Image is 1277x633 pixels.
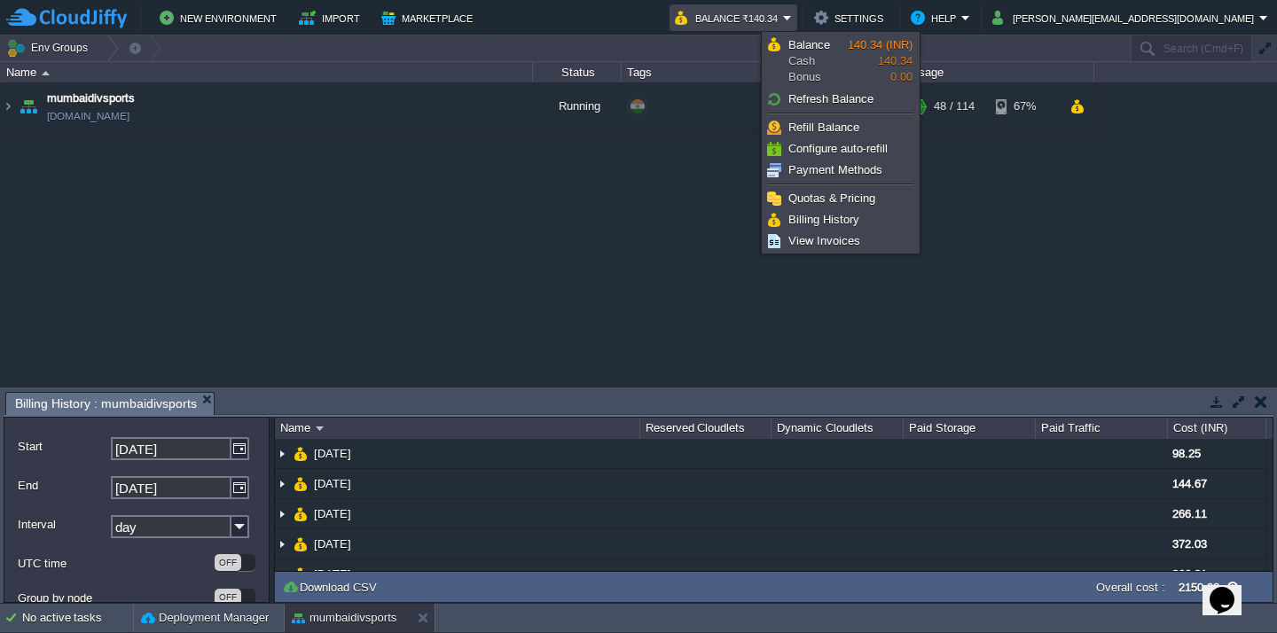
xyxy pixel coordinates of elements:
span: Refill Balance [788,121,859,134]
a: Refill Balance [764,118,917,137]
span: 98.25 [1172,447,1201,460]
span: Refresh Balance [788,92,874,105]
label: 2150.92 [1179,581,1219,594]
div: OFF [215,554,241,571]
div: Reserved Cloudlets [641,418,772,439]
a: Configure auto-refill [764,139,917,159]
div: Running [533,82,622,130]
div: 67% [996,82,1054,130]
label: Overall cost : [1096,581,1165,594]
button: Import [299,7,365,28]
a: View Invoices [764,231,917,251]
span: Balance [788,38,830,51]
button: Download CSV [282,579,382,595]
img: CloudJiffy [6,7,127,29]
button: mumbaidivsports [292,609,396,627]
a: Billing History [764,210,917,230]
span: 372.03 [1172,537,1207,551]
button: Help [911,7,961,28]
span: Quotas & Pricing [788,191,875,205]
img: AMDAwAAAACH5BAEAAAAALAAAAAABAAEAAAICRAEAOw== [275,499,289,528]
img: AMDAwAAAACH5BAEAAAAALAAAAAABAAEAAAICRAEAOw== [294,529,308,559]
div: 48 / 114 [934,82,975,130]
button: Env Groups [6,35,94,60]
div: Dynamic Cloudlets [772,418,903,439]
div: Paid Traffic [1037,418,1167,439]
button: Settings [814,7,889,28]
span: Configure auto-refill [788,142,888,155]
span: Payment Methods [788,163,882,176]
div: Status [534,62,621,82]
span: 366.31 [1172,567,1207,581]
div: Cost (INR) [1169,418,1265,439]
div: No active tasks [22,604,133,632]
a: Quotas & Pricing [764,189,917,208]
label: Start [18,437,109,456]
div: Usage [906,62,1093,82]
label: End [18,476,109,495]
label: Group by node [18,589,213,607]
a: [DATE] [312,506,354,521]
a: Payment Methods [764,160,917,180]
a: BalanceCashBonus140.34 (INR)140.340.00 [764,35,917,88]
a: [DATE] [312,536,354,551]
div: OFF [215,589,241,606]
span: 266.11 [1172,507,1207,520]
span: 144.67 [1172,477,1207,490]
img: AMDAwAAAACH5BAEAAAAALAAAAAABAAEAAAICRAEAOw== [42,71,50,75]
img: AMDAwAAAACH5BAEAAAAALAAAAAABAAEAAAICRAEAOw== [1,82,15,130]
button: [PERSON_NAME][EMAIL_ADDRESS][DOMAIN_NAME] [992,7,1259,28]
a: Refresh Balance [764,90,917,109]
span: Billing History [788,213,859,226]
img: AMDAwAAAACH5BAEAAAAALAAAAAABAAEAAAICRAEAOw== [275,439,289,468]
img: AMDAwAAAACH5BAEAAAAALAAAAAABAAEAAAICRAEAOw== [294,469,308,498]
a: mumbaidivsports [47,90,135,107]
img: AMDAwAAAACH5BAEAAAAALAAAAAABAAEAAAICRAEAOw== [294,439,308,468]
span: Cash Bonus [788,37,848,85]
iframe: chat widget [1203,562,1259,615]
span: 140.34 0.00 [848,38,913,83]
a: [DATE] [312,446,354,461]
div: Tags [623,62,905,82]
div: Paid Storage [905,418,1035,439]
a: [DATE] [312,476,354,491]
button: Balance ₹140.34 [675,7,783,28]
a: [DOMAIN_NAME] [47,107,129,125]
img: AMDAwAAAACH5BAEAAAAALAAAAAABAAEAAAICRAEAOw== [294,499,308,528]
span: 140.34 (INR) [848,38,913,51]
img: AMDAwAAAACH5BAEAAAAALAAAAAABAAEAAAICRAEAOw== [16,82,41,130]
button: Marketplace [381,7,478,28]
img: AMDAwAAAACH5BAEAAAAALAAAAAABAAEAAAICRAEAOw== [275,529,289,559]
img: AMDAwAAAACH5BAEAAAAALAAAAAABAAEAAAICRAEAOw== [275,559,289,589]
img: AMDAwAAAACH5BAEAAAAALAAAAAABAAEAAAICRAEAOw== [294,559,308,589]
button: Deployment Manager [141,609,269,627]
button: New Environment [160,7,282,28]
div: Name [276,418,639,439]
img: AMDAwAAAACH5BAEAAAAALAAAAAABAAEAAAICRAEAOw== [275,469,289,498]
div: Name [2,62,532,82]
span: Billing History : mumbaidivsports [15,393,197,415]
label: UTC time [18,554,213,573]
span: View Invoices [788,234,860,247]
label: Interval [18,515,109,534]
img: AMDAwAAAACH5BAEAAAAALAAAAAABAAEAAAICRAEAOw== [316,426,324,431]
a: [DATE] [312,567,354,582]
